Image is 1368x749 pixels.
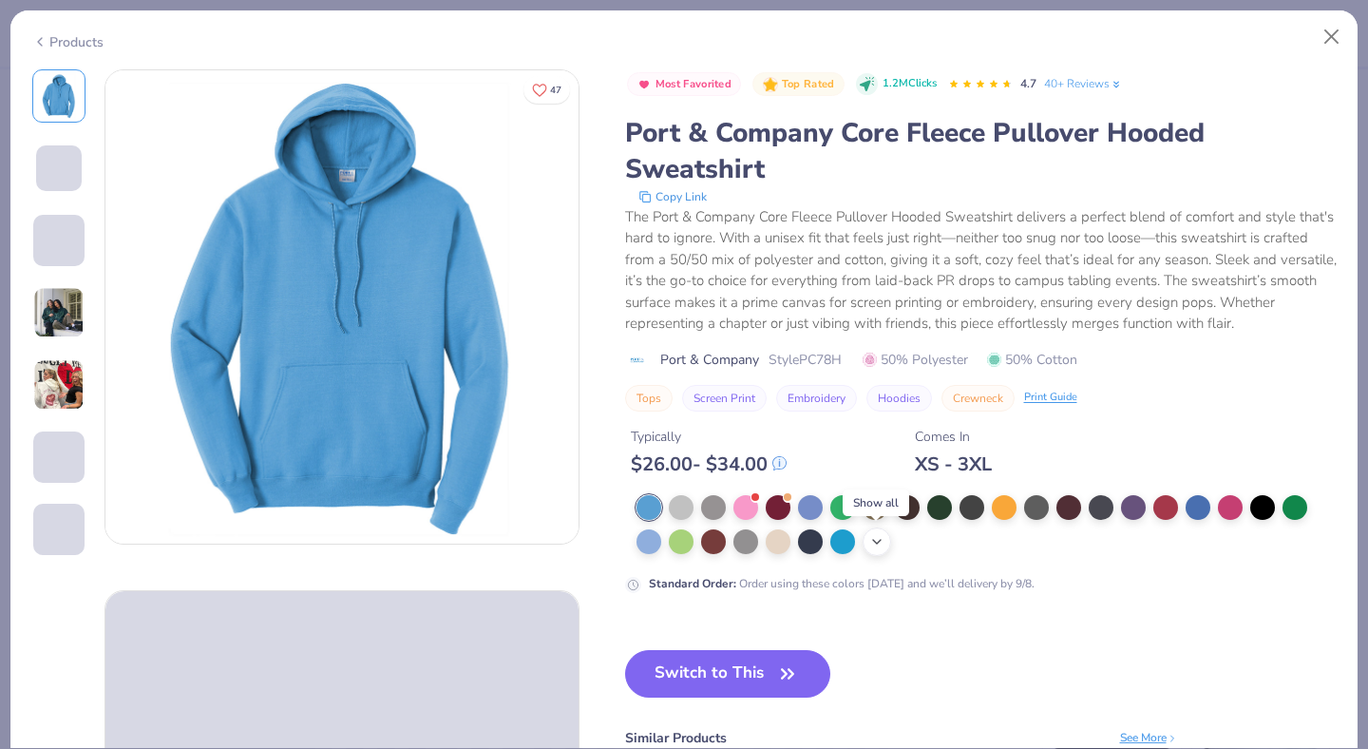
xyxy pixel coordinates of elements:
span: 4.7 [1020,76,1036,91]
strong: Standard Order : [649,576,736,591]
span: Port & Company [660,350,759,370]
button: Badge Button [752,72,844,97]
span: 47 [550,86,561,95]
button: Badge Button [627,72,742,97]
div: XS - 3XL [915,452,992,476]
img: Front [36,73,82,119]
div: Similar Products [625,728,727,748]
img: User generated content [33,483,36,534]
button: copy to clipboard [633,187,712,206]
button: Tops [625,385,673,412]
div: Print Guide [1024,390,1077,406]
img: User generated content [33,266,36,317]
button: Screen Print [682,385,767,412]
img: Top Rated sort [763,77,778,92]
div: Order using these colors [DATE] and we’ll delivery by 9/8. [649,575,1035,592]
img: User generated content [33,359,85,411]
span: Style PC78H [769,350,842,370]
button: Switch to This [625,650,831,698]
span: Most Favorited [655,79,731,89]
img: Most Favorited sort [636,77,652,92]
span: 1.2M Clicks [883,76,937,92]
img: Front [105,70,579,544]
a: 40+ Reviews [1044,75,1123,92]
button: Close [1314,19,1350,55]
span: 50% Cotton [987,350,1077,370]
img: User generated content [33,555,36,606]
button: Like [523,76,570,104]
button: Embroidery [776,385,857,412]
button: Hoodies [866,385,932,412]
div: Show all [843,490,909,516]
button: Crewneck [941,385,1015,412]
div: Comes In [915,427,992,447]
div: Port & Company Core Fleece Pullover Hooded Sweatshirt [625,115,1337,187]
div: Typically [631,427,787,447]
span: Top Rated [782,79,835,89]
span: 50% Polyester [863,350,968,370]
div: $ 26.00 - $ 34.00 [631,452,787,476]
img: brand logo [625,353,651,368]
div: Products [32,32,104,52]
img: User generated content [33,287,85,338]
div: The Port & Company Core Fleece Pullover Hooded Sweatshirt delivers a perfect blend of comfort and... [625,206,1337,335]
div: 4.7 Stars [948,69,1013,100]
div: See More [1120,729,1178,746]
